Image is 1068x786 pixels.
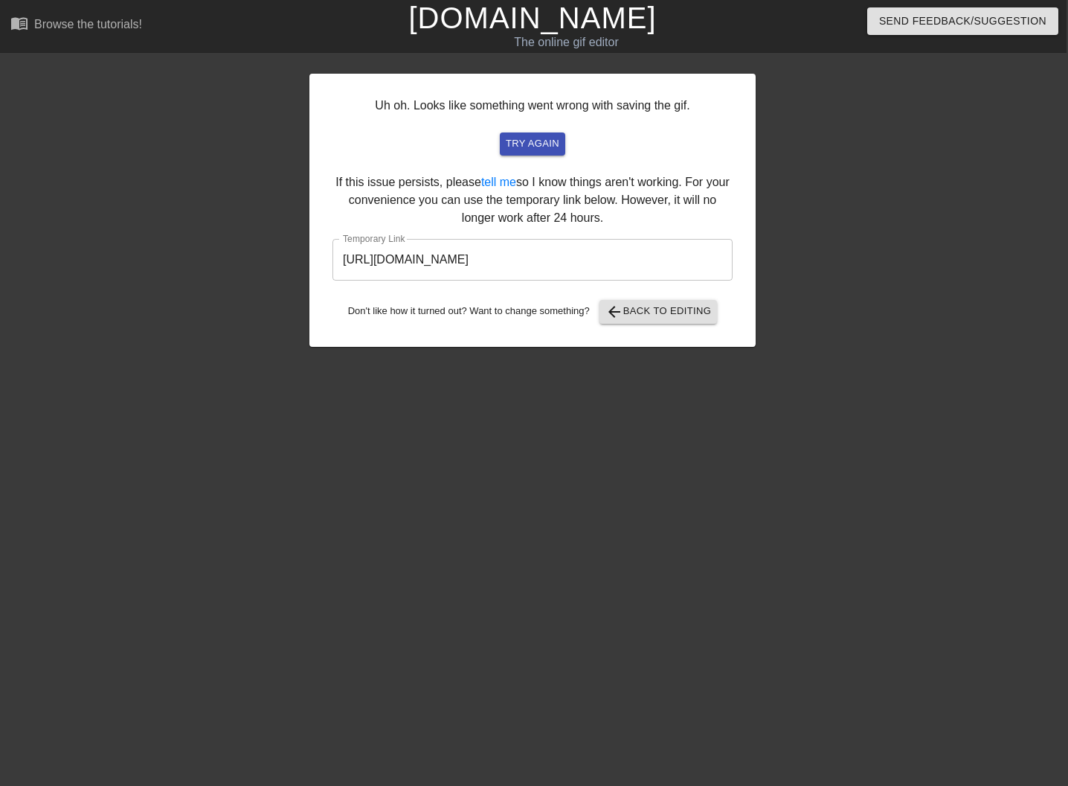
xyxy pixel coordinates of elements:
span: menu_book [10,14,28,32]
span: arrow_back [605,303,623,321]
div: Don't like how it turned out? Want to change something? [332,300,733,324]
div: The online gif editor [362,33,771,51]
a: Browse the tutorials! [10,14,142,37]
span: Back to Editing [605,303,712,321]
button: Send Feedback/Suggestion [867,7,1058,35]
span: Send Feedback/Suggestion [879,12,1046,31]
button: Back to Editing [599,300,718,324]
div: Browse the tutorials! [34,18,142,31]
div: Uh oh. Looks like something went wrong with saving the gif. If this issue persists, please so I k... [309,74,756,347]
span: try again [506,135,559,153]
a: [DOMAIN_NAME] [408,1,656,34]
input: bare [332,239,733,281]
a: tell me [481,176,516,188]
button: try again [500,132,565,156]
